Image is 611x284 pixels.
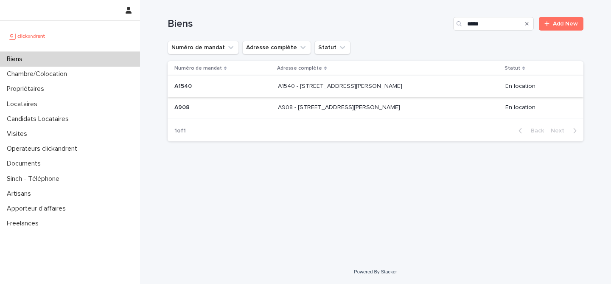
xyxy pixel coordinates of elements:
[277,64,322,73] p: Adresse complète
[242,41,311,54] button: Adresse complète
[3,190,38,198] p: Artisans
[553,21,578,27] span: Add New
[278,102,402,111] p: A908 - 39 rue Karl Marx, Champigny-sur-Marne 94500
[512,127,547,135] button: Back
[3,130,34,138] p: Visites
[168,121,193,141] p: 1 of 1
[354,269,397,274] a: Powered By Stacker
[504,64,520,73] p: Statut
[3,145,84,153] p: Operateurs clickandrent
[526,128,544,134] span: Back
[453,17,534,31] input: Search
[3,219,45,228] p: Freelances
[174,64,222,73] p: Numéro de mandat
[168,41,239,54] button: Numéro de mandat
[174,102,191,111] p: A908
[539,17,583,31] a: Add New
[3,70,74,78] p: Chambre/Colocation
[505,104,570,111] p: En location
[314,41,350,54] button: Statut
[551,128,569,134] span: Next
[168,76,583,97] tr: A1540A1540 A1540 - [STREET_ADDRESS][PERSON_NAME]A1540 - [STREET_ADDRESS][PERSON_NAME] En location
[505,83,570,90] p: En location
[278,81,404,90] p: A1540 - [STREET_ADDRESS][PERSON_NAME]
[3,160,48,168] p: Documents
[3,175,66,183] p: Sinch - Téléphone
[168,97,583,118] tr: A908A908 A908 - [STREET_ADDRESS][PERSON_NAME]A908 - [STREET_ADDRESS][PERSON_NAME] En location
[168,18,450,30] h1: Biens
[7,28,48,45] img: UCB0brd3T0yccxBKYDjQ
[3,55,29,63] p: Biens
[3,85,51,93] p: Propriétaires
[3,115,76,123] p: Candidats Locataires
[3,205,73,213] p: Apporteur d'affaires
[174,81,193,90] p: A1540
[3,100,44,108] p: Locataires
[547,127,583,135] button: Next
